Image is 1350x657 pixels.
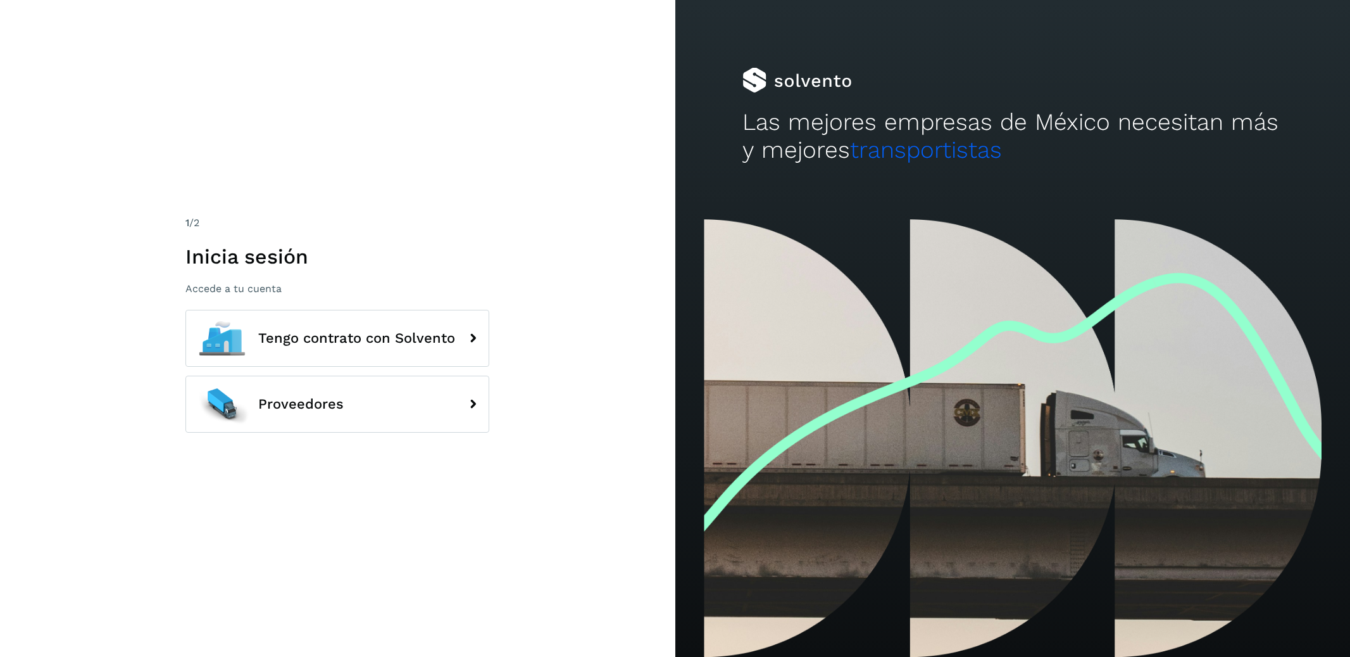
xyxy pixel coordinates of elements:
[185,245,489,269] h1: Inicia sesión
[850,136,1002,163] span: transportistas
[185,283,489,295] p: Accede a tu cuenta
[185,215,489,231] div: /2
[185,310,489,367] button: Tengo contrato con Solvento
[185,376,489,433] button: Proveedores
[258,397,344,412] span: Proveedores
[258,331,455,346] span: Tengo contrato con Solvento
[185,217,189,229] span: 1
[742,108,1282,165] h2: Las mejores empresas de México necesitan más y mejores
